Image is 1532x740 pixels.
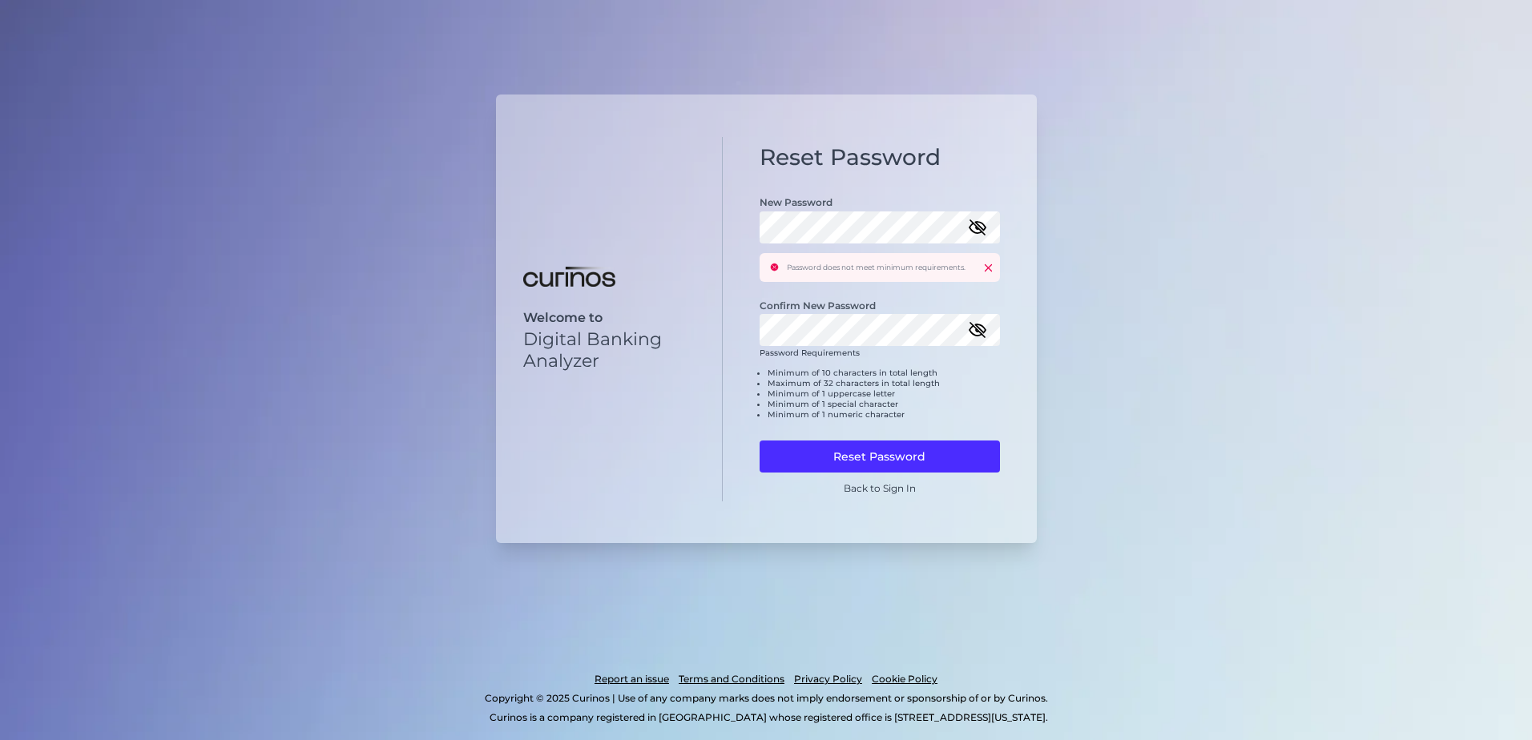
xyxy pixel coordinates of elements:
p: Welcome to [523,310,695,325]
li: Minimum of 1 numeric character [768,409,1000,420]
a: Privacy Policy [794,670,862,689]
div: Password Requirements [760,348,1000,432]
h1: Reset Password [760,144,1000,171]
a: Report an issue [595,670,669,689]
label: New Password [760,196,833,208]
p: Copyright © 2025 Curinos | Use of any company marks does not imply endorsement or sponsorship of ... [79,689,1453,708]
li: Minimum of 1 uppercase letter [768,388,1000,399]
li: Minimum of 10 characters in total length [768,368,1000,378]
a: Back to Sign In [844,482,916,494]
a: Cookie Policy [872,670,937,689]
button: Reset Password [760,440,1000,473]
a: Terms and Conditions [679,670,784,689]
div: Password does not meet minimum requirements. [760,253,1000,282]
p: Digital Banking Analyzer [523,328,695,372]
li: Maximum of 32 characters in total length [768,378,1000,388]
img: Digital Banking Analyzer [523,267,615,288]
p: Curinos is a company registered in [GEOGRAPHIC_DATA] whose registered office is [STREET_ADDRESS][... [83,708,1453,727]
label: Confirm New Password [760,300,876,312]
li: Minimum of 1 special character [768,399,1000,409]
